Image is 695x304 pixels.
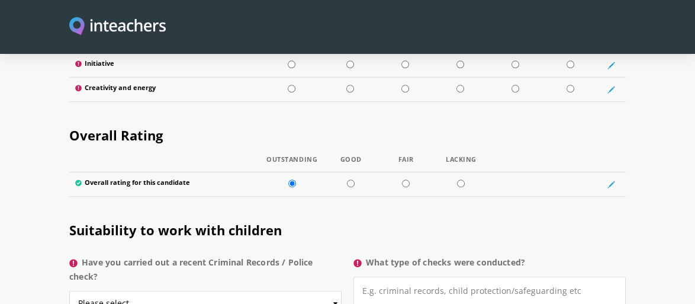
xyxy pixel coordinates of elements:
label: Overall rating for this candidate [75,178,255,190]
span: Suitability to work with children [69,221,282,239]
a: Visit this site's homepage [69,17,166,37]
label: Creativity and energy [75,84,254,95]
label: What type of checks were conducted? [353,255,626,277]
label: Initiative [75,59,254,71]
th: Lacking [433,156,488,172]
th: Fair [378,156,433,172]
th: Outstanding [260,156,323,172]
img: Inteachers [69,17,166,37]
label: Have you carried out a recent Criminal Records / Police check? [69,255,342,291]
th: Good [323,156,378,172]
span: Overall Rating [69,126,163,144]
